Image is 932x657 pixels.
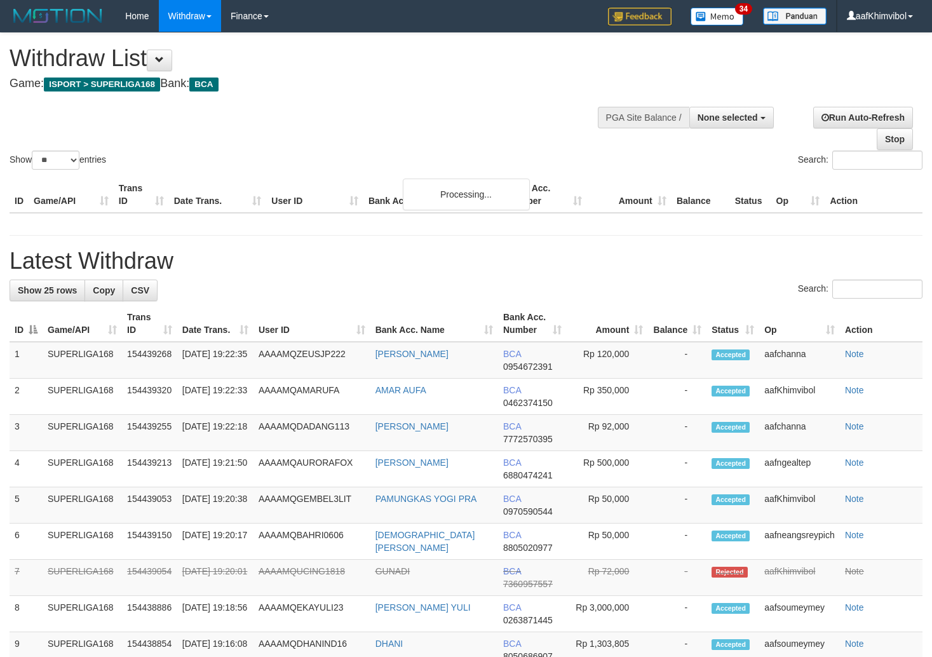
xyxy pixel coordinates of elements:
[10,306,43,342] th: ID: activate to sort column descending
[363,177,503,213] th: Bank Acc. Name
[648,560,706,596] td: -
[503,177,587,213] th: Bank Acc. Number
[10,342,43,379] td: 1
[503,362,553,372] span: Copy 0954672391 to clipboard
[503,602,521,613] span: BCA
[10,487,43,524] td: 5
[759,560,840,596] td: aafKhimvibol
[43,596,122,632] td: SUPERLIGA168
[648,451,706,487] td: -
[10,415,43,451] td: 3
[503,494,521,504] span: BCA
[10,524,43,560] td: 6
[648,596,706,632] td: -
[177,342,253,379] td: [DATE] 19:22:35
[845,566,864,576] a: Note
[845,639,864,649] a: Note
[845,457,864,468] a: Note
[375,457,449,468] a: [PERSON_NAME]
[648,487,706,524] td: -
[567,379,648,415] td: Rp 350,000
[375,566,410,576] a: GUNADI
[370,306,498,342] th: Bank Acc. Name: activate to sort column ascending
[10,379,43,415] td: 2
[43,306,122,342] th: Game/API: activate to sort column ascending
[759,379,840,415] td: aafKhimvibol
[177,596,253,632] td: [DATE] 19:18:56
[10,451,43,487] td: 4
[813,107,913,128] a: Run Auto-Refresh
[253,560,370,596] td: AAAAMQUCING1818
[567,342,648,379] td: Rp 120,000
[567,451,648,487] td: Rp 500,000
[706,306,759,342] th: Status: activate to sort column ascending
[503,530,521,540] span: BCA
[375,530,475,553] a: [DEMOGRAPHIC_DATA][PERSON_NAME]
[845,421,864,431] a: Note
[759,451,840,487] td: aafngealtep
[10,560,43,596] td: 7
[253,596,370,632] td: AAAAMQEKAYULI23
[698,112,758,123] span: None selected
[503,543,553,553] span: Copy 8805020977 to clipboard
[503,506,553,517] span: Copy 0970590544 to clipboard
[691,8,744,25] img: Button%20Memo.svg
[712,567,747,578] span: Rejected
[503,615,553,625] span: Copy 0263871445 to clipboard
[10,280,85,301] a: Show 25 rows
[43,379,122,415] td: SUPERLIGA168
[503,434,553,444] span: Copy 7772570395 to clipboard
[122,306,177,342] th: Trans ID: activate to sort column ascending
[169,177,267,213] th: Date Trans.
[503,349,521,359] span: BCA
[845,385,864,395] a: Note
[840,306,922,342] th: Action
[375,385,426,395] a: AMAR AUFA
[759,524,840,560] td: aafneangsreypich
[177,451,253,487] td: [DATE] 19:21:50
[712,494,750,505] span: Accepted
[759,415,840,451] td: aafchanna
[759,306,840,342] th: Op: activate to sort column ascending
[43,487,122,524] td: SUPERLIGA168
[598,107,689,128] div: PGA Site Balance /
[403,179,530,210] div: Processing...
[712,603,750,614] span: Accepted
[567,596,648,632] td: Rp 3,000,000
[567,306,648,342] th: Amount: activate to sort column ascending
[253,415,370,451] td: AAAAMQDADANG113
[832,151,922,170] input: Search:
[177,487,253,524] td: [DATE] 19:20:38
[648,415,706,451] td: -
[712,422,750,433] span: Accepted
[877,128,913,150] a: Stop
[122,379,177,415] td: 154439320
[375,602,471,613] a: [PERSON_NAME] YULI
[43,451,122,487] td: SUPERLIGA168
[832,280,922,299] input: Search:
[672,177,730,213] th: Balance
[177,379,253,415] td: [DATE] 19:22:33
[43,560,122,596] td: SUPERLIGA168
[177,306,253,342] th: Date Trans.: activate to sort column ascending
[93,285,115,295] span: Copy
[608,8,672,25] img: Feedback.jpg
[10,151,106,170] label: Show entries
[763,8,827,25] img: panduan.png
[253,342,370,379] td: AAAAMQZEUSJP222
[189,78,218,91] span: BCA
[10,177,29,213] th: ID
[759,487,840,524] td: aafKhimvibol
[648,379,706,415] td: -
[253,379,370,415] td: AAAAMQAMARUFA
[503,566,521,576] span: BCA
[503,457,521,468] span: BCA
[122,524,177,560] td: 154439150
[44,78,160,91] span: ISPORT > SUPERLIGA168
[730,177,771,213] th: Status
[825,177,922,213] th: Action
[10,46,609,71] h1: Withdraw List
[503,579,553,589] span: Copy 7360957557 to clipboard
[122,487,177,524] td: 154439053
[735,3,752,15] span: 34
